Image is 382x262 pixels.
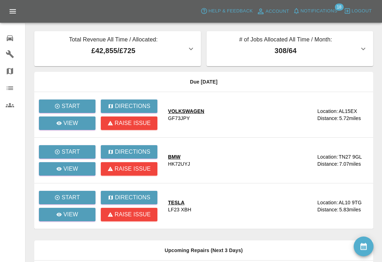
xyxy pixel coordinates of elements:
button: Total Revenue All Time / Allocated:£42,855/£725 [34,31,201,66]
div: Distance: [317,160,338,167]
button: availability [354,237,374,256]
button: Directions [101,145,157,159]
span: Notifications [301,7,337,15]
p: £42,855 / £725 [40,45,187,56]
button: # of Jobs Allocated All Time / Month:308/64 [207,31,373,66]
div: BMW [168,153,190,160]
div: Distance: [317,206,338,213]
p: 308 / 64 [212,45,359,56]
a: View [39,208,95,221]
p: View [63,119,78,127]
p: View [63,165,78,173]
span: 18 [335,4,343,11]
span: Help & Feedback [208,7,253,15]
button: Notifications [291,6,339,17]
div: 5.83 miles [339,206,367,213]
button: Start [39,191,95,204]
p: # of Jobs Allocated All Time / Month: [212,35,359,45]
div: TN27 9GL [338,153,362,160]
a: TESLALF23 XBH [168,199,312,213]
button: Start [39,145,95,159]
p: Start [62,102,80,110]
p: Start [62,148,80,156]
a: VOLKSWAGENGF73JPY [168,108,312,122]
p: Raise issue [115,210,151,219]
a: View [39,116,95,130]
div: Location: [317,153,338,160]
button: Start [39,99,95,113]
p: Total Revenue All Time / Allocated: [40,35,187,45]
div: AL10 9TG [338,199,361,206]
p: Start [62,193,80,202]
a: Account [255,6,291,17]
button: Help & Feedback [199,6,254,17]
a: BMWHK72UYJ [168,153,312,167]
div: Location: [317,108,338,115]
span: Logout [352,7,372,15]
p: Directions [115,102,150,110]
button: Directions [101,191,157,204]
button: Raise issue [101,116,157,130]
div: HK72UYJ [168,160,190,167]
div: 7.07 miles [339,160,367,167]
p: View [63,210,78,219]
button: Logout [342,6,374,17]
p: Directions [115,193,150,202]
div: LF23 XBH [168,206,191,213]
a: View [39,162,95,176]
div: GF73JPY [168,115,190,122]
a: Location:AL10 9TGDistance:5.83miles [317,199,367,213]
div: VOLKSWAGEN [168,108,204,115]
th: Due [DATE] [34,72,373,92]
div: AL15EX [338,108,357,115]
p: Raise issue [115,165,151,173]
button: Open drawer [4,3,21,20]
th: Upcoming Repairs (Next 3 Days) [34,240,373,261]
div: 5.72 miles [339,115,367,122]
button: Raise issue [101,208,157,221]
p: Directions [115,148,150,156]
a: Location:TN27 9GLDistance:7.07miles [317,153,367,167]
button: Directions [101,99,157,113]
span: Account [266,7,289,16]
div: Location: [317,199,338,206]
div: Distance: [317,115,338,122]
button: Raise issue [101,162,157,176]
p: Raise issue [115,119,151,127]
a: Location:AL15EXDistance:5.72miles [317,108,367,122]
div: TESLA [168,199,191,206]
